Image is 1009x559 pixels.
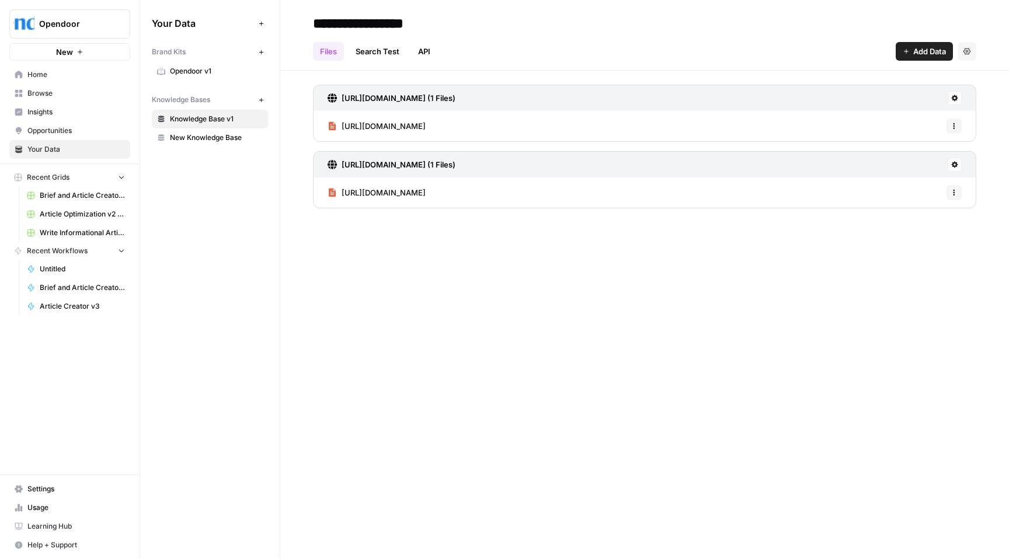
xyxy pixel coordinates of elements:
button: Recent Grids [9,169,130,186]
a: Usage [9,498,130,517]
a: [URL][DOMAIN_NAME] [328,111,426,141]
span: Knowledge Base v1 [170,114,263,124]
span: Article Optimization v2 Grid [40,209,125,219]
span: Settings [27,484,125,494]
span: Write Informational Article (1) [40,228,125,238]
a: Learning Hub [9,517,130,536]
a: Settings [9,480,130,498]
span: Opportunities [27,125,125,136]
span: Untitled [40,264,125,274]
span: Brief and Article Creator v1 Grid (3) [40,190,125,201]
span: Opendoor v1 [170,66,263,76]
span: Opendoor [39,18,110,30]
a: [URL][DOMAIN_NAME] (1 Files) [328,85,455,111]
a: Untitled [22,260,130,278]
span: Home [27,69,125,80]
span: Your Data [27,144,125,155]
span: New [56,46,73,58]
span: [URL][DOMAIN_NAME] [342,187,426,198]
span: Help + Support [27,540,125,550]
span: Recent Workflows [27,246,88,256]
span: Browse [27,88,125,99]
button: Workspace: Opendoor [9,9,130,39]
a: Home [9,65,130,84]
span: Recent Grids [27,172,69,183]
span: Brand Kits [152,47,186,57]
span: Your Data [152,16,254,30]
button: Recent Workflows [9,242,130,260]
a: Write Informational Article (1) [22,223,130,242]
span: Brief and Article Creator v1 [40,282,125,293]
a: [URL][DOMAIN_NAME] (1 Files) [328,152,455,177]
span: [URL][DOMAIN_NAME] [342,120,426,132]
button: Help + Support [9,536,130,554]
a: Opportunities [9,121,130,140]
a: Files [313,42,344,61]
button: Add Data [896,42,953,61]
a: Brief and Article Creator v1 [22,278,130,297]
a: New Knowledge Base [152,128,268,147]
a: API [411,42,437,61]
span: Insights [27,107,125,117]
a: Article Creator v3 [22,297,130,316]
a: Insights [9,103,130,121]
h3: [URL][DOMAIN_NAME] (1 Files) [342,159,455,170]
span: Usage [27,502,125,513]
a: Your Data [9,140,130,159]
a: Knowledge Base v1 [152,110,268,128]
a: Brief and Article Creator v1 Grid (3) [22,186,130,205]
img: Opendoor Logo [13,13,34,34]
button: New [9,43,130,61]
h3: [URL][DOMAIN_NAME] (1 Files) [342,92,455,104]
a: Browse [9,84,130,103]
a: Opendoor v1 [152,62,268,81]
a: [URL][DOMAIN_NAME] [328,177,426,208]
span: Learning Hub [27,521,125,532]
span: New Knowledge Base [170,132,263,143]
span: Article Creator v3 [40,301,125,312]
a: Article Optimization v2 Grid [22,205,130,223]
span: Add Data [913,46,946,57]
a: Search Test [349,42,406,61]
span: Knowledge Bases [152,95,210,105]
